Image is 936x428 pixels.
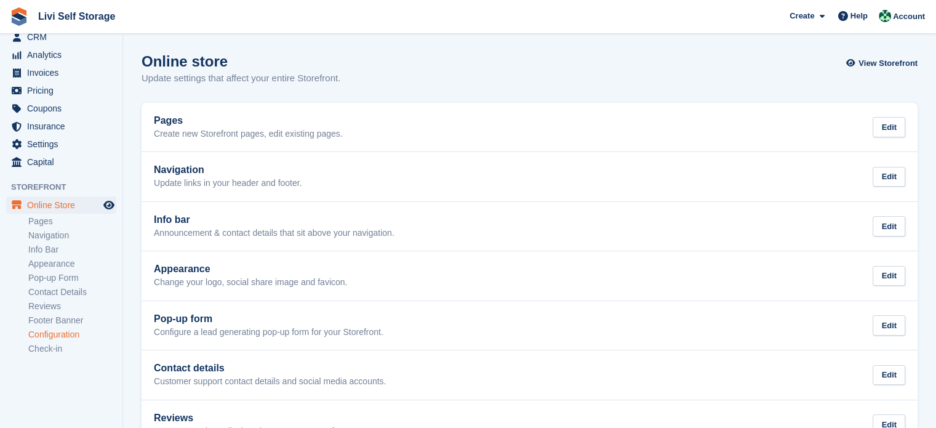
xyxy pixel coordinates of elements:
span: Analytics [27,46,101,63]
a: Reviews [28,301,116,312]
a: menu [6,46,116,63]
h2: Contact details [154,363,386,374]
h2: Info bar [154,214,394,225]
a: Pop-up form Configure a lead generating pop-up form for your Storefront. Edit [142,301,918,350]
a: menu [6,82,116,99]
p: Create new Storefront pages, edit existing pages. [154,129,343,140]
h2: Pages [154,115,343,126]
a: View Storefront [849,53,918,73]
img: Accounts [879,10,891,22]
a: menu [6,100,116,117]
a: Pop-up Form [28,272,116,284]
span: Create [790,10,814,22]
h2: Pop-up form [154,313,383,325]
span: CRM [27,28,101,46]
a: Navigation [28,230,116,241]
p: Change your logo, social share image and favicon. [154,277,347,288]
div: Edit [873,216,905,236]
p: Configure a lead generating pop-up form for your Storefront. [154,327,383,338]
a: Contact details Customer support contact details and social media accounts. Edit [142,350,918,400]
a: Pages Create new Storefront pages, edit existing pages. Edit [142,103,918,152]
a: Preview store [102,198,116,212]
span: View Storefront [858,57,918,70]
span: Settings [27,135,101,153]
h2: Navigation [154,164,302,176]
h2: Reviews [154,413,351,424]
span: Account [893,10,925,23]
a: Configuration [28,329,116,341]
a: Pages [28,216,116,227]
a: Contact Details [28,286,116,298]
span: Help [850,10,868,22]
div: Edit [873,117,905,137]
span: Pricing [27,82,101,99]
a: menu [6,135,116,153]
a: menu [6,28,116,46]
a: Livi Self Storage [33,6,120,26]
p: Update settings that affect your entire Storefront. [142,71,340,86]
a: menu [6,196,116,214]
span: Insurance [27,118,101,135]
a: menu [6,153,116,171]
span: Invoices [27,64,101,81]
h1: Online store [142,53,340,70]
p: Announcement & contact details that sit above your navigation. [154,228,394,239]
a: Appearance Change your logo, social share image and favicon. Edit [142,251,918,301]
h2: Appearance [154,264,347,275]
span: Coupons [27,100,101,117]
a: Info bar Announcement & contact details that sit above your navigation. Edit [142,202,918,251]
div: Edit [873,266,905,286]
div: Edit [873,315,905,336]
span: Storefront [11,181,122,193]
span: Online Store [27,196,101,214]
img: stora-icon-8386f47178a22dfd0bd8f6a31ec36ba5ce8667c1dd55bd0f319d3a0aa187defe.svg [10,7,28,26]
a: menu [6,64,116,81]
a: Navigation Update links in your header and footer. Edit [142,152,918,201]
a: menu [6,118,116,135]
a: Check-in [28,343,116,355]
p: Customer support contact details and social media accounts. [154,376,386,387]
span: Capital [27,153,101,171]
a: Footer Banner [28,315,116,326]
div: Edit [873,365,905,386]
div: Edit [873,167,905,187]
p: Update links in your header and footer. [154,178,302,189]
a: Info Bar [28,244,116,256]
a: Appearance [28,258,116,270]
